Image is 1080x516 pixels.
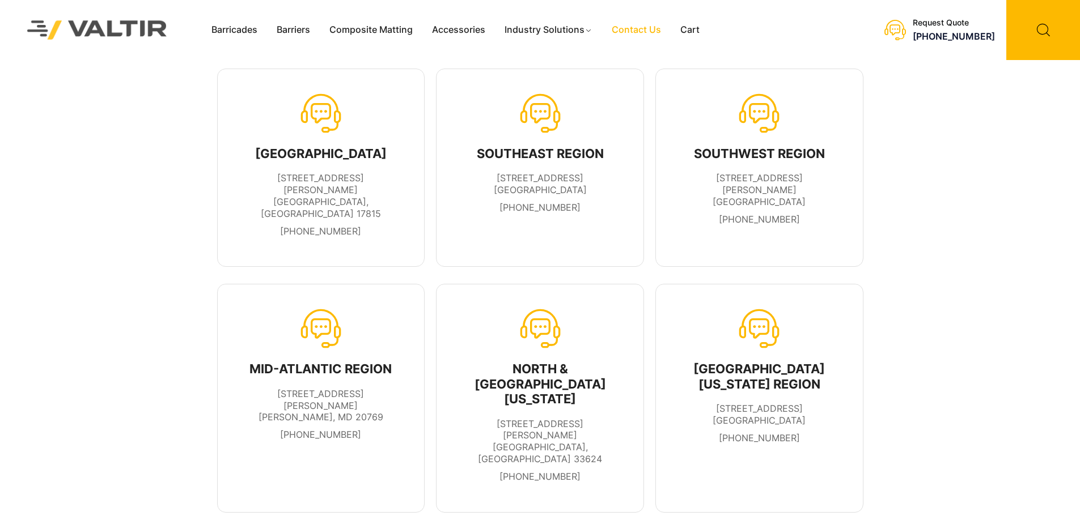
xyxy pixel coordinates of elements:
[499,202,581,213] a: [PHONE_NUMBER]
[280,429,361,440] a: [PHONE_NUMBER]
[12,6,182,54] img: Valtir Rentals
[913,18,995,28] div: Request Quote
[495,22,602,39] a: Industry Solutions
[242,361,401,376] div: MID-ATLANTIC REGION
[602,22,671,39] a: Contact Us
[259,388,383,423] span: [STREET_ADDRESS][PERSON_NAME] [PERSON_NAME], MD 20769
[719,432,800,443] a: [PHONE_NUMBER]
[320,22,422,39] a: Composite Matting
[267,22,320,39] a: Barriers
[680,146,839,161] div: SOUTHWEST REGION
[422,22,495,39] a: Accessories
[460,361,620,406] div: NORTH & [GEOGRAPHIC_DATA][US_STATE]
[671,22,709,39] a: Cart
[713,403,806,426] span: [STREET_ADDRESS] [GEOGRAPHIC_DATA]
[477,146,604,161] div: SOUTHEAST REGION
[913,31,995,42] a: [PHONE_NUMBER]
[499,471,581,482] a: [PHONE_NUMBER]
[202,22,267,39] a: Barricades
[478,418,602,464] span: [STREET_ADDRESS][PERSON_NAME] [GEOGRAPHIC_DATA], [GEOGRAPHIC_DATA] 33624
[719,214,800,225] a: [PHONE_NUMBER]
[261,172,381,219] span: [STREET_ADDRESS][PERSON_NAME] [GEOGRAPHIC_DATA], [GEOGRAPHIC_DATA] 17815
[680,361,839,391] div: [GEOGRAPHIC_DATA][US_STATE] REGION
[494,172,587,195] span: [STREET_ADDRESS] [GEOGRAPHIC_DATA]
[280,225,361,237] a: [PHONE_NUMBER]
[713,172,806,207] span: [STREET_ADDRESS][PERSON_NAME] [GEOGRAPHIC_DATA]
[242,146,401,161] div: [GEOGRAPHIC_DATA]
